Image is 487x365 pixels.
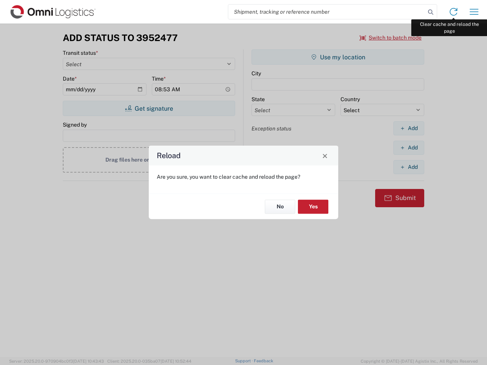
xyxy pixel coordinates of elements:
p: Are you sure, you want to clear cache and reload the page? [157,173,330,180]
button: Close [320,150,330,161]
button: No [265,200,295,214]
h4: Reload [157,150,181,161]
input: Shipment, tracking or reference number [228,5,425,19]
button: Yes [298,200,328,214]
